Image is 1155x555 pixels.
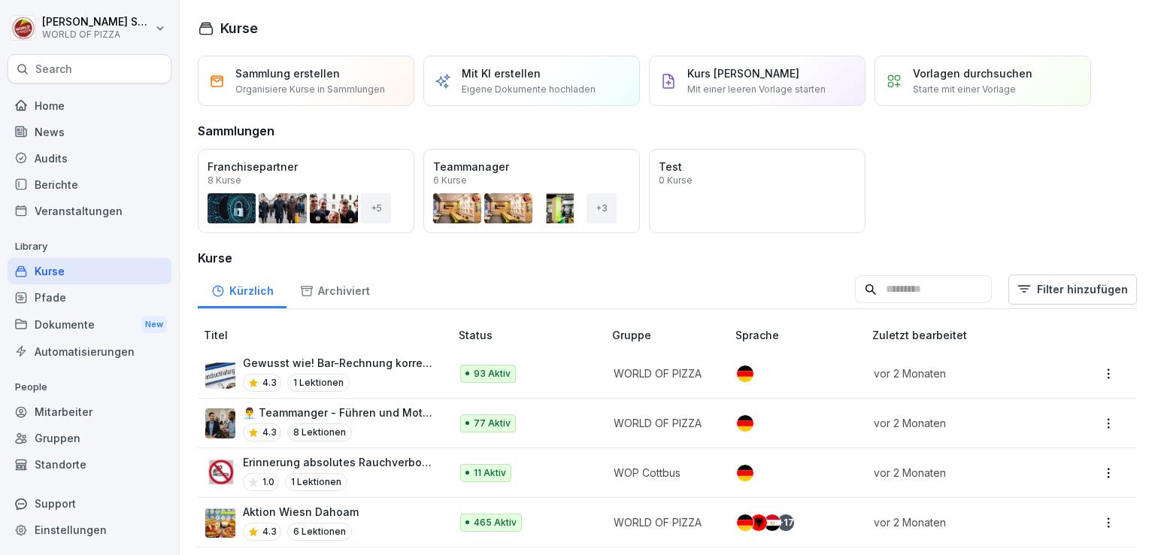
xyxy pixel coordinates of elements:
a: Automatisierungen [8,338,171,365]
p: vor 2 Monaten [874,365,1051,381]
a: Test0 Kurse [649,149,865,233]
a: Teammanager6 Kurse+3 [423,149,640,233]
p: WORLD OF PIZZA [614,514,711,530]
p: Mit einer leeren Vorlage starten [687,83,826,96]
div: Dokumente [8,311,171,338]
a: Kürzlich [198,270,286,308]
p: WOP Cottbus [614,465,711,481]
p: 1 Lektionen [287,374,350,392]
p: Test [659,159,856,174]
a: Franchisepartner8 Kurse+5 [198,149,414,233]
a: Kurse [8,258,171,284]
p: Sammlung erstellen [235,65,340,81]
p: Gewusst wie! Bar-Rechnung korrekt in der Kasse verbuchen. [243,355,435,371]
a: Berichte [8,171,171,198]
p: Erinnerung absolutes Rauchverbot im Firmenfahrzeug [243,454,435,470]
p: Eigene Dokumente hochladen [462,83,596,96]
div: + 3 [587,193,617,223]
img: ohhd80l18yea4i55etg45yot.png [205,408,235,438]
p: Kurs [PERSON_NAME] [687,65,799,81]
p: 6 Kurse [433,176,467,185]
p: 1 Lektionen [285,473,347,491]
p: vor 2 Monaten [874,514,1051,530]
p: Status [459,327,606,343]
img: eg.svg [764,514,781,531]
p: Zuletzt bearbeitet [872,327,1069,343]
p: Teammanager [433,159,630,174]
a: News [8,119,171,145]
p: 4.3 [262,525,277,538]
p: WORLD OF PIZZA [42,29,152,40]
p: Gruppe [612,327,729,343]
p: Franchisepartner [208,159,405,174]
p: 77 Aktiv [474,417,511,430]
p: Aktion Wiesn Dahoam [243,504,359,520]
a: Veranstaltungen [8,198,171,224]
div: + 17 [778,514,794,531]
a: Gruppen [8,425,171,451]
img: al.svg [750,514,767,531]
p: 465 Aktiv [474,516,517,529]
p: 4.3 [262,426,277,439]
p: 8 Lektionen [287,423,352,441]
p: Library [8,235,171,259]
div: New [141,316,167,333]
p: 4.3 [262,376,277,390]
p: Organisiere Kurse in Sammlungen [235,83,385,96]
p: 1.0 [262,475,274,489]
a: Home [8,92,171,119]
p: 11 Aktiv [474,466,506,480]
p: People [8,375,171,399]
p: vor 2 Monaten [874,465,1051,481]
p: 6 Lektionen [287,523,352,541]
a: DokumenteNew [8,311,171,338]
p: Sprache [735,327,865,343]
p: Mit KI erstellen [462,65,541,81]
a: Archiviert [286,270,383,308]
img: de.svg [737,365,753,382]
p: [PERSON_NAME] Seraphim [42,16,152,29]
p: Titel [204,327,453,343]
p: WORLD OF PIZZA [614,365,711,381]
button: Filter hinzufügen [1008,274,1137,305]
div: Support [8,490,171,517]
a: Einstellungen [8,517,171,543]
a: Pfade [8,284,171,311]
p: Search [35,62,72,77]
p: vor 2 Monaten [874,415,1051,431]
img: pd3gr0k7uzjs8bg588bob4hx.png [205,458,235,488]
p: Vorlagen durchsuchen [913,65,1032,81]
p: Starte mit einer Vorlage [913,83,1016,96]
a: Standorte [8,451,171,478]
img: de.svg [737,465,753,481]
img: de.svg [737,415,753,432]
img: hdz75wm9swzuwdvoxjbi6om3.png [205,359,235,389]
h1: Kurse [220,18,258,38]
p: 👨‍💼 Teammanger - Führen und Motivation von Mitarbeitern [243,405,435,420]
a: Mitarbeiter [8,399,171,425]
img: tlfwtewhtshhigq7h0svolsu.png [205,508,235,538]
p: 0 Kurse [659,176,693,185]
h3: Kurse [198,249,1137,267]
p: 8 Kurse [208,176,241,185]
img: de.svg [737,514,753,531]
a: Audits [8,145,171,171]
div: + 5 [361,193,391,223]
p: 93 Aktiv [474,367,511,381]
p: WORLD OF PIZZA [614,415,711,431]
h3: Sammlungen [198,122,274,140]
